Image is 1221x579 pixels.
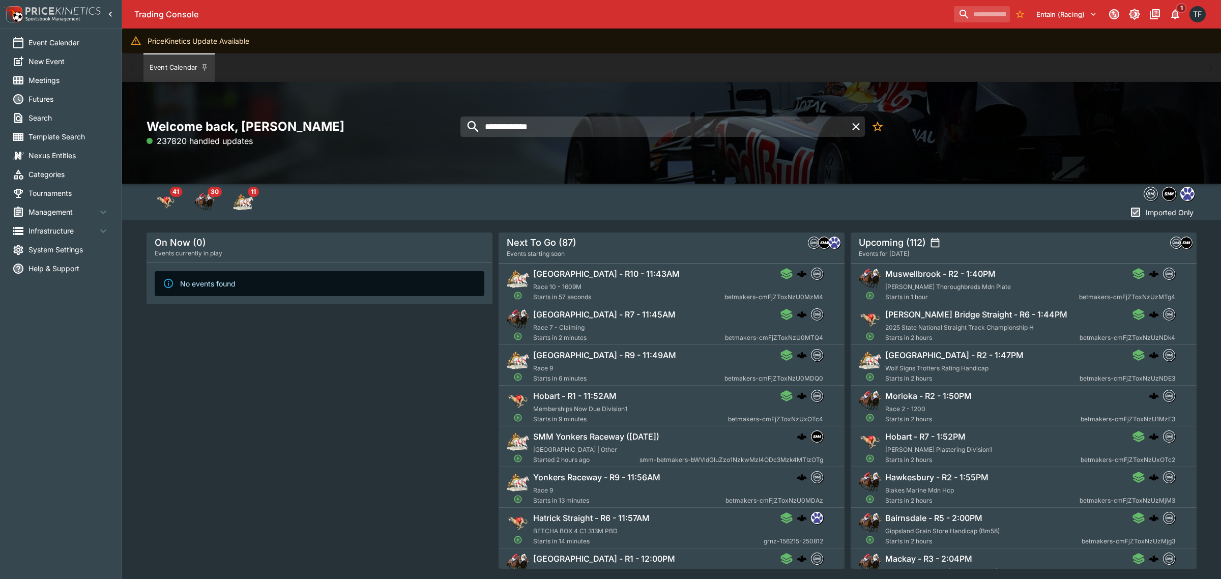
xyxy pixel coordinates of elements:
[797,554,807,564] div: cerberus
[233,192,253,212] img: harness_racing
[28,263,109,274] span: Help & Support
[28,94,109,104] span: Futures
[1164,431,1175,442] img: betmakers.png
[885,269,996,279] h6: Muswellbrook - R2 - 1:40PM
[885,391,972,401] h6: Morioka - R2 - 1:50PM
[1164,472,1175,483] img: betmakers.png
[1142,184,1197,204] div: Event type filters
[28,75,109,85] span: Meetings
[1080,496,1175,506] span: betmakers-cmFjZToxNzUzMjM3
[865,291,875,300] svg: Open
[764,536,823,546] span: grnz-156215-250812
[533,269,680,279] h6: [GEOGRAPHIC_DATA] - R10 - 11:43AM
[811,309,823,320] img: betmakers.png
[859,553,881,575] img: horse_racing.png
[1030,6,1103,22] button: Select Tenant
[148,32,249,50] div: PriceKinetics Update Available
[1164,553,1175,564] img: betmakers.png
[533,283,582,291] span: Race 10 - 1609M
[147,184,263,220] div: Event type filters
[143,53,215,82] button: Event Calendar
[507,430,529,453] img: harness_racing.png
[797,513,807,523] div: cerberus
[147,135,253,147] p: 237820 handled updates
[865,495,875,504] svg: Open
[134,9,950,20] div: Trading Console
[25,17,80,21] img: Sportsbook Management
[797,309,807,320] img: logo-cerberus.svg
[859,349,881,371] img: harness_racing.png
[1186,3,1209,25] button: Tom Flynn
[1180,237,1193,249] div: samemeetingmulti
[811,349,823,361] div: betmakers
[728,414,823,424] span: betmakers-cmFjZToxNzUxOTc4
[811,512,823,524] div: grnz
[1012,6,1028,22] button: No Bookmarks
[859,430,881,453] img: greyhound_racing.png
[533,350,676,361] h6: [GEOGRAPHIC_DATA] - R9 - 11:49AM
[859,308,881,331] img: greyhound_racing.png
[885,527,1000,535] span: Gippsland Grain Store Handicap (Bm58)
[865,332,875,341] svg: Open
[533,373,724,384] span: Starts in 6 minutes
[885,405,925,413] span: Race 2 - 1200
[1180,187,1195,201] div: grnz
[797,513,807,523] img: logo-cerberus.svg
[1164,268,1175,279] img: betmakers.png
[811,390,823,401] img: betmakers.png
[885,283,1011,291] span: [PERSON_NAME] Thoroughbreds Mdn Plate
[533,391,617,401] h6: Hobart - R1 - 11:52AM
[885,333,1080,343] span: Starts in 2 hours
[1079,292,1175,302] span: betmakers-cmFjZToxNzUzMTg4
[1162,187,1176,201] div: samemeetingmulti
[28,244,109,255] span: System Settings
[885,513,982,524] h6: Bairnsdale - R5 - 2:00PM
[28,150,109,161] span: Nexus Entities
[1149,431,1159,442] img: logo-cerberus.svg
[533,364,553,372] span: Race 9
[859,249,909,259] span: Events for [DATE]
[28,188,109,198] span: Tournaments
[1149,309,1159,320] div: cerberus
[1149,513,1159,523] img: logo-cerberus.svg
[1170,237,1182,249] div: betmakers
[1105,5,1123,23] button: Connected to PK
[156,192,176,212] img: greyhound_racing
[156,192,176,212] div: Greyhound Racing
[885,414,1081,424] span: Starts in 2 hours
[507,349,529,371] img: harness_racing.png
[1149,269,1159,279] img: logo-cerberus.svg
[1082,536,1175,546] span: betmakers-cmFjZToxNzUzMjg3
[811,471,823,483] div: betmakers
[533,568,603,575] span: Bairnsdale Maiden Plate
[1149,269,1159,279] div: cerberus
[533,309,676,320] h6: [GEOGRAPHIC_DATA] - R7 - 11:45AM
[808,237,820,248] img: betmakers.png
[725,333,823,343] span: betmakers-cmFjZToxNzU0MTQ4
[1181,237,1192,248] img: samemeetingmulti.png
[1163,430,1175,443] div: betmakers
[885,373,1080,384] span: Starts in 2 hours
[797,431,807,442] img: logo-cerberus.svg
[1164,512,1175,524] img: betmakers.png
[811,431,823,442] img: samemeetingmulti.png
[1149,554,1159,564] div: cerberus
[1149,391,1159,401] img: logo-cerberus.svg
[1163,553,1175,565] div: betmakers
[533,446,617,453] span: [GEOGRAPHIC_DATA] | Other
[811,268,823,280] div: betmakers
[1163,471,1175,483] div: betmakers
[180,274,236,293] div: No events found
[885,446,992,453] span: [PERSON_NAME] Plastering Division1
[3,4,23,24] img: PriceKinetics Logo
[797,269,807,279] img: logo-cerberus.svg
[885,472,989,483] h6: Hawkesbury - R2 - 1:55PM
[859,471,881,494] img: horse_racing.png
[28,37,109,48] span: Event Calendar
[954,6,1010,22] input: search
[1163,308,1175,321] div: betmakers
[797,350,807,360] div: cerberus
[533,496,725,506] span: Starts in 13 minutes
[1163,512,1175,524] div: betmakers
[533,554,675,564] h6: [GEOGRAPHIC_DATA] - R1 - 12:00PM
